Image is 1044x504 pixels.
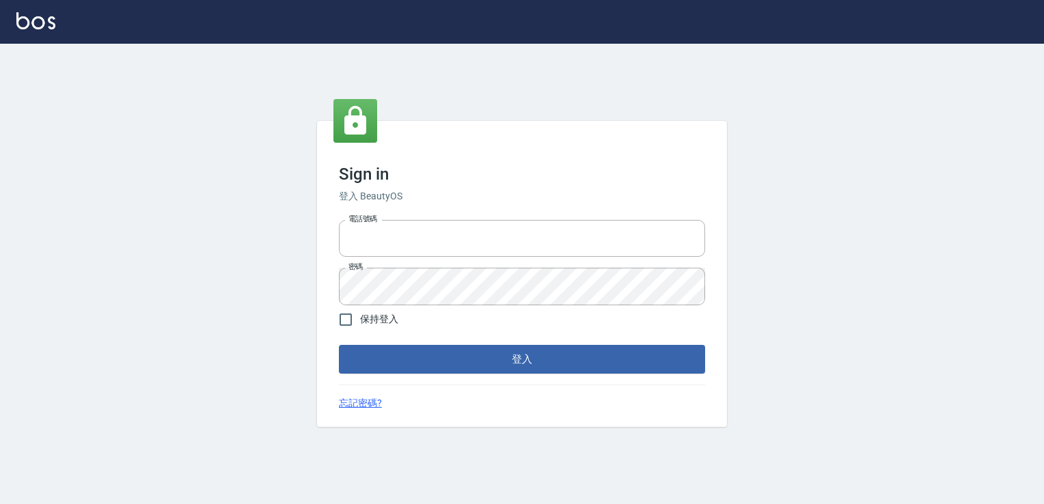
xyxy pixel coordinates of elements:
[339,396,382,410] a: 忘記密碼?
[360,312,398,326] span: 保持登入
[339,345,705,374] button: 登入
[16,12,55,29] img: Logo
[339,165,705,184] h3: Sign in
[348,262,363,272] label: 密碼
[339,189,705,204] h6: 登入 BeautyOS
[348,214,377,224] label: 電話號碼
